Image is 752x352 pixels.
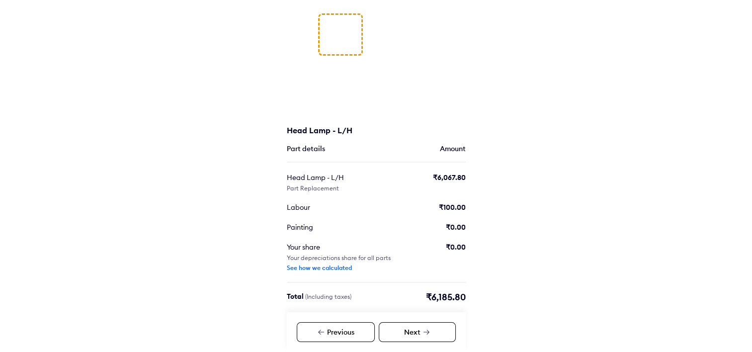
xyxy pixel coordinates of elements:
div: Next [379,322,456,342]
div: Previous [297,322,375,342]
div: Total [287,291,351,303]
div: ₹6,185.80 [426,291,466,303]
div: ₹0.00 [446,242,466,252]
div: ₹0.00 [446,222,466,232]
div: Your depreciations share for all parts [287,254,391,262]
div: ₹6,067.80 [433,173,466,182]
div: Part Replacement [287,184,339,192]
div: Labour [287,202,378,212]
div: ₹100.00 [439,202,466,212]
div: Part details [287,144,325,154]
div: Painting [287,222,378,232]
div: Head Lamp - L/H [287,173,378,182]
div: Amount [440,144,466,154]
div: Your share [287,242,378,252]
div: Head Lamp - L/H [287,125,406,136]
span: (Including taxes) [305,293,351,300]
div: See how we calculated [287,264,352,272]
